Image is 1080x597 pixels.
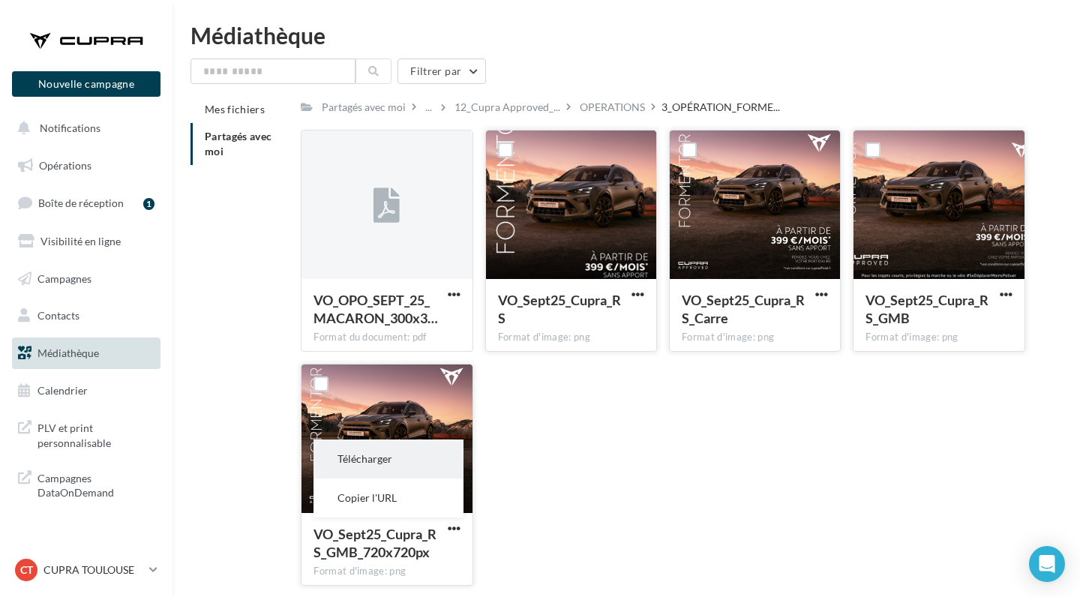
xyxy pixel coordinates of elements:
span: Mes fichiers [205,103,265,115]
a: PLV et print personnalisable [9,412,163,456]
div: Partagés avec moi [322,100,406,115]
span: Opérations [39,159,91,172]
span: VO_Sept25_Cupra_RS_GMB [865,292,988,326]
div: Open Intercom Messenger [1029,546,1065,582]
button: Nouvelle campagne [12,71,160,97]
span: Contacts [37,309,79,322]
a: Opérations [9,150,163,181]
a: Visibilité en ligne [9,226,163,257]
div: Format d'image: png [865,331,1012,344]
div: Format du document: pdf [313,331,460,344]
button: Copier l'URL [313,478,463,517]
span: Campagnes [37,271,91,284]
button: Télécharger [313,439,463,478]
div: 1 [143,198,154,210]
span: VO_Sept25_Cupra_RS_GMB_720x720px [313,526,436,560]
a: Boîte de réception1 [9,187,163,219]
span: VO_Sept25_Cupra_RS [498,292,621,326]
a: Campagnes DataOnDemand [9,462,163,506]
span: 3_OPÉRATION_FORME... [661,100,780,115]
button: Notifications [9,112,157,144]
span: VO_Sept25_Cupra_RS_Carre [682,292,805,326]
span: Notifications [40,121,100,134]
span: Calendrier [37,384,88,397]
span: Visibilité en ligne [40,235,121,247]
div: Médiathèque [190,24,1062,46]
div: Format d'image: png [498,331,644,344]
span: VO_OPO_SEPT_25_MACARON_300x300mm_HD [313,292,438,326]
div: ... [422,97,435,118]
span: 12_Cupra Approved_... [454,100,560,115]
a: Campagnes [9,263,163,295]
div: OPERATIONS [580,100,645,115]
div: Format d'image: png [682,331,828,344]
span: CT [20,562,33,577]
div: Format d'image: png [313,565,460,578]
span: Médiathèque [37,346,99,359]
a: Contacts [9,300,163,331]
span: Partagés avec moi [205,130,272,157]
span: Campagnes DataOnDemand [37,468,154,500]
a: Médiathèque [9,337,163,369]
a: CT CUPRA TOULOUSE [12,556,160,584]
p: CUPRA TOULOUSE [43,562,143,577]
span: Boîte de réception [38,196,124,209]
span: PLV et print personnalisable [37,418,154,450]
a: Calendrier [9,375,163,406]
button: Filtrer par [397,58,486,84]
